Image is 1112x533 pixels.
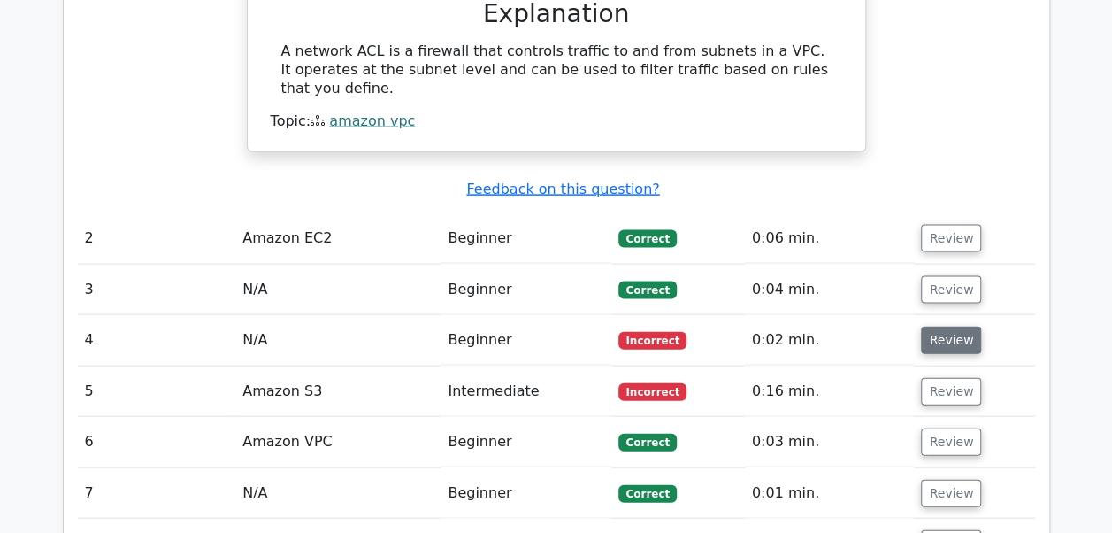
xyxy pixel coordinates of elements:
button: Review [921,225,981,252]
td: Intermediate [441,367,611,417]
td: 0:16 min. [745,367,915,417]
td: 0:04 min. [745,265,915,315]
td: 0:06 min. [745,213,915,264]
button: Review [921,276,981,304]
td: 5 [78,367,236,417]
div: Topic: [271,112,842,131]
td: Beginner [441,417,611,467]
td: Beginner [441,213,611,264]
td: 0:02 min. [745,315,915,366]
button: Review [921,429,981,456]
td: 0:01 min. [745,468,915,519]
div: A network ACL is a firewall that controls traffic to and from subnets in a VPC. It operates at th... [281,42,832,97]
td: Amazon VPC [235,417,441,467]
a: amazon vpc [329,112,415,129]
td: Beginner [441,315,611,366]
span: Correct [618,282,676,299]
td: Amazon S3 [235,367,441,417]
td: 4 [78,315,236,366]
td: Amazon EC2 [235,213,441,264]
td: 0:03 min. [745,417,915,467]
button: Review [921,378,981,406]
td: N/A [235,265,441,315]
td: N/A [235,315,441,366]
td: N/A [235,468,441,519]
a: Feedback on this question? [466,181,659,197]
td: 2 [78,213,236,264]
td: Beginner [441,468,611,519]
td: Beginner [441,265,611,315]
span: Incorrect [618,383,686,401]
span: Incorrect [618,332,686,350]
td: 6 [78,417,236,467]
button: Review [921,327,981,354]
td: 7 [78,468,236,519]
span: Correct [618,485,676,503]
td: 3 [78,265,236,315]
span: Correct [618,230,676,248]
span: Correct [618,434,676,452]
button: Review [921,480,981,507]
